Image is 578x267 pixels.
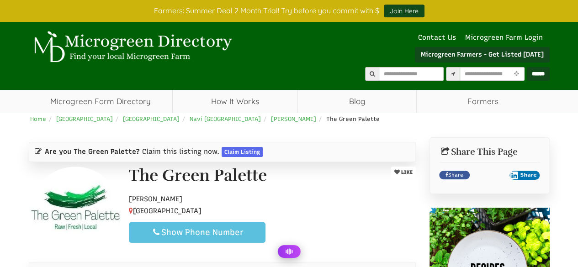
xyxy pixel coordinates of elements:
[45,147,140,157] span: Are you The Green Palette?
[142,147,219,157] span: Claim this listing now.
[190,115,261,122] a: Navi [GEOGRAPHIC_DATA]
[129,195,182,203] span: [PERSON_NAME]
[30,167,121,258] img: Contact The Green Palette
[465,33,547,42] a: Microgreen Farm Login
[30,115,46,122] a: Home
[129,167,267,185] h1: The Green Palette
[173,90,297,113] a: How It Works
[222,147,263,157] a: Claim Listing
[29,31,234,63] img: Microgreen Directory
[129,207,202,215] span: [GEOGRAPHIC_DATA]
[298,90,416,113] a: Blog
[391,167,416,178] button: LIKE
[512,71,521,77] i: Use Current Location
[271,115,316,122] a: [PERSON_NAME]
[137,227,258,238] div: Show Phone Number
[123,115,180,122] a: [GEOGRAPHIC_DATA]
[439,147,540,157] h2: Share This Page
[29,90,173,113] a: Microgreen Farm Directory
[417,90,550,113] span: Farmers
[414,33,461,42] a: Contact Us
[415,47,550,63] a: Microgreen Farmers - Get Listed [DATE]
[326,115,380,122] span: The Green Palette
[439,171,470,180] a: Share
[400,169,413,175] span: LIKE
[22,5,557,17] div: Farmers: Summer Deal 2 Month Trial! Try before you commit with $
[384,5,424,17] a: Join Here
[56,115,113,122] a: [GEOGRAPHIC_DATA]
[509,171,540,180] button: Share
